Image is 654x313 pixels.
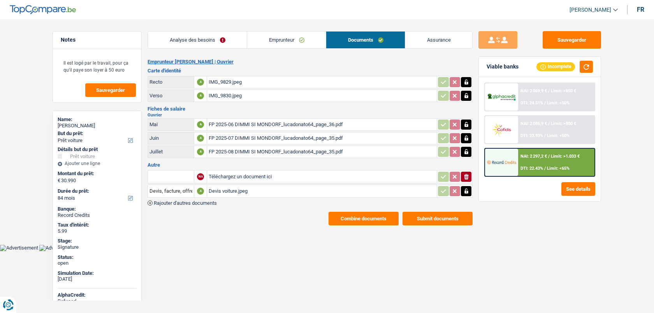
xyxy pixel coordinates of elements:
[637,6,644,13] div: fr
[209,185,435,197] div: Devis voiture.jpeg
[487,93,516,102] img: AlphaCredit
[548,154,550,159] span: /
[197,188,204,195] div: A
[58,222,137,228] div: Taux d'intérêt:
[58,116,137,123] div: Name:
[148,32,247,48] a: Analyse des besoins
[58,244,137,250] div: Signature
[326,32,405,48] a: Documents
[58,212,137,218] div: Record Credits
[197,92,204,99] div: A
[544,166,546,171] span: /
[58,270,137,276] div: Simulation Date:
[96,88,125,93] span: Sauvegarder
[536,62,575,71] div: Incomplete
[58,171,135,177] label: Montant du prêt:
[405,32,472,48] a: Assurance
[85,83,136,97] button: Sauvegarder
[209,119,435,130] div: FP 2025-06 DIMMI SI MONDORF_lucadonato64_page_36.pdf
[148,106,473,111] h3: Fiches de salaire
[148,200,217,206] button: Rajouter d'autres documents
[520,133,543,138] span: DTI: 23.93%
[148,113,473,117] h2: Ouvrier
[58,276,137,282] div: [DATE]
[58,130,135,137] label: But du prêt:
[61,37,134,43] h5: Notes
[520,166,543,171] span: DTI: 22.43%
[563,4,618,16] a: [PERSON_NAME]
[551,121,576,126] span: Limit: >800 €
[487,63,519,70] div: Viable banks
[149,121,192,127] div: Mai
[58,146,137,153] div: Détails but du prêt
[209,76,435,88] div: IMG_9829.jpeg
[148,59,473,65] h2: Emprunteur [PERSON_NAME] | Ouvrier
[154,200,217,206] span: Rajouter d'autres documents
[39,245,77,251] img: Advertisement
[570,7,611,13] span: [PERSON_NAME]
[403,212,473,225] button: Submit documents
[551,154,580,159] span: Limit: >1.033 €
[544,100,546,106] span: /
[547,166,570,171] span: Limit: <65%
[543,31,601,49] button: Sauvegarder
[197,173,204,180] div: NA
[544,133,546,138] span: /
[247,32,326,48] a: Emprunteur
[58,298,137,304] div: Refused
[148,162,473,167] h3: Autre
[197,79,204,86] div: A
[197,121,204,128] div: A
[58,238,137,244] div: Stage:
[547,100,570,106] span: Limit: <50%
[58,292,137,298] div: AlphaCredit:
[58,178,60,184] span: €
[547,133,570,138] span: Limit: <50%
[149,149,192,155] div: Juillet
[58,206,137,212] div: Banque:
[149,79,192,85] div: Recto
[197,135,204,142] div: A
[58,254,137,260] div: Status:
[551,88,576,93] span: Limit: >850 €
[10,5,76,14] img: TopCompare Logo
[149,93,192,98] div: Verso
[58,228,137,234] div: 5.99
[209,146,435,158] div: FP 2025-08 DIMMI SI MONDORF_lucadonato64_page_35.pdf
[487,122,516,137] img: Cofidis
[548,88,550,93] span: /
[149,135,192,141] div: Juin
[197,148,204,155] div: A
[520,88,547,93] span: NAI: 2 069,9 €
[520,121,547,126] span: NAI: 2 085,9 €
[520,100,543,106] span: DTI: 24.51%
[209,132,435,144] div: FP 2025-07 DIMMI SI MONDORF_lucadonato64_page_35.pdf
[548,121,550,126] span: /
[58,161,137,166] div: Ajouter une ligne
[329,212,399,225] button: Combine documents
[520,154,547,159] span: NAI: 2 297,2 €
[487,155,516,169] img: Record Credits
[58,188,135,194] label: Durée du prêt:
[148,68,473,73] h3: Carte d'identité
[209,90,435,102] div: IMG_9830.jpeg
[58,260,137,266] div: open
[58,123,137,129] div: [PERSON_NAME]
[561,182,595,196] button: See details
